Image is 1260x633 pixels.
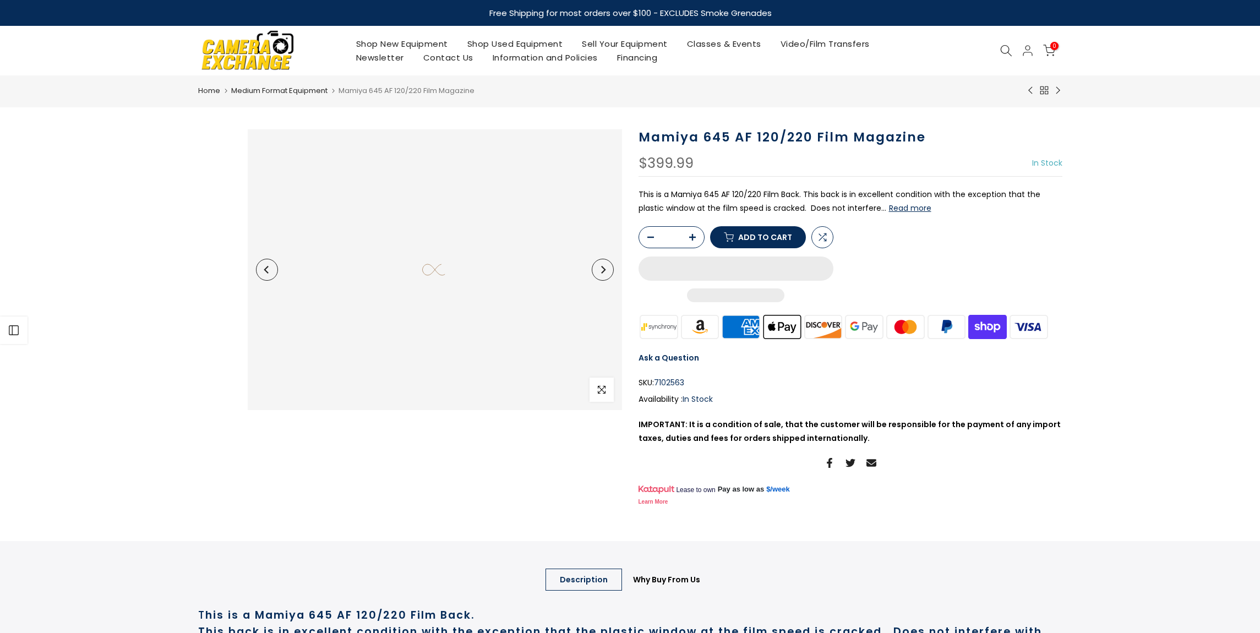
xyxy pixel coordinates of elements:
a: Learn More [639,499,668,505]
button: Next [592,259,614,281]
span: In Stock [683,394,713,405]
div: Availability : [639,392,1062,406]
strong: Free Shipping for most orders over $100 - EXCLUDES Smoke Grenades [489,7,771,19]
a: Information and Policies [483,51,607,64]
span: Add to cart [738,233,792,241]
span: In Stock [1032,157,1062,168]
a: Why Buy From Us [619,569,714,591]
h1: Mamiya 645 AF 120/220 Film Magazine [639,129,1062,145]
button: Add to cart [710,226,806,248]
a: 0 [1043,45,1055,57]
span: 0 [1050,42,1059,50]
img: google pay [844,313,885,340]
img: american express [721,313,762,340]
a: Home [198,85,220,96]
img: discover [803,313,844,340]
a: Video/Film Transfers [771,37,879,51]
img: master [885,313,926,340]
a: Shop New Equipment [346,37,457,51]
p: This is a Mamiya 645 AF 120/220 Film Back. This back is in excellent condition with the exception... [639,188,1062,215]
h1: T [198,607,1062,623]
span: Mamiya 645 AF 120/220 Film Magazine [339,85,474,96]
a: Sell Your Equipment [572,37,678,51]
a: Description [546,569,622,591]
img: apple pay [761,313,803,340]
a: Newsletter [346,51,413,64]
a: $/week [766,484,790,494]
a: Contact Us [413,51,483,64]
button: Previous [256,259,278,281]
a: Shop Used Equipment [457,37,572,51]
button: Read more [889,203,931,213]
span: Lease to own [676,485,715,494]
div: $399.99 [639,156,694,171]
a: Share on Email [866,456,876,470]
strong: IMPORTANT: It is a condition of sale, that the customer will be responsible for the payment of an... [639,419,1061,444]
a: Ask a Question [639,352,699,363]
a: Share on Twitter [846,456,855,470]
span: Pay as low as [718,484,765,494]
img: amazon payments [679,313,721,340]
a: Financing [607,51,667,64]
strong: his is a Mamiya 645 AF 120/220 Film Back. [205,608,475,623]
img: paypal [926,313,967,340]
img: shopify pay [967,313,1008,340]
span: 7102563 [654,376,684,390]
img: visa [1008,313,1049,340]
div: SKU: [639,376,1062,390]
a: Share on Facebook [825,456,834,470]
img: synchrony [639,313,680,340]
a: Classes & Events [677,37,771,51]
a: Medium Format Equipment [231,85,328,96]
